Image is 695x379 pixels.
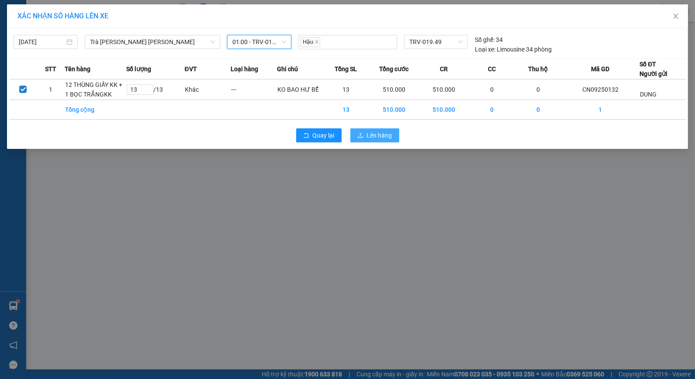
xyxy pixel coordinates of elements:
span: Mã GD [591,64,609,74]
td: 1 [561,100,640,120]
span: GIAO: [3,57,70,65]
span: Loại hàng [231,64,258,74]
span: VP Cầu Ngang - [18,17,85,25]
span: DUNG [640,91,657,98]
td: 510.000 [419,79,469,100]
span: upload [357,132,363,139]
span: Số ghế: [475,35,494,45]
span: down [210,39,215,45]
span: Ghi chú [277,64,298,74]
div: 34 [475,35,503,45]
td: 12 THÙNG GIẤY KK + 1 BỌC TRẮNGKK [65,79,127,100]
span: rollback [303,132,309,139]
button: uploadLên hàng [350,128,399,142]
span: 0368592727 - [3,47,61,55]
td: --- [231,79,277,100]
span: 01:00 - TRV-019.49 [232,35,286,48]
td: 510.000 [369,79,419,100]
input: 15/09/2025 [19,37,65,47]
td: KO BAO HƯ BỂ [277,79,323,100]
span: Thu hộ [528,64,548,74]
span: Quay lại [313,131,335,140]
strong: BIÊN NHẬN GỬI HÀNG [29,5,101,13]
span: Trà Vinh - Hồ Chí Minh [90,35,215,48]
span: Tên hàng [65,64,90,74]
span: Số lượng [126,64,151,74]
td: 1 [37,79,64,100]
td: Tổng cộng [65,100,127,120]
span: XÁC NHẬN SỐ HÀNG LÊN XE [17,12,108,20]
span: close [672,13,679,20]
td: 0 [469,79,515,100]
span: CC [488,64,496,74]
span: Loại xe: [475,45,495,54]
div: Số ĐT Người gửi [640,59,667,79]
span: KO BAO HƯ BỂ [23,57,70,65]
td: 0 [515,79,561,100]
span: Tổng SL [335,64,357,74]
span: HẬN [47,47,61,55]
button: Close [664,4,688,29]
td: 510.000 [419,100,469,120]
span: ĐVT [184,64,197,74]
td: / 13 [126,79,184,100]
span: CR [440,64,448,74]
span: Tổng cước [379,64,408,74]
span: Lên hàng [367,131,392,140]
td: 510.000 [369,100,419,120]
td: 0 [469,100,515,120]
td: 13 [323,79,369,100]
span: Hậu [300,37,320,47]
span: TRV-019.49 [409,35,463,48]
td: 0 [515,100,561,120]
span: DUNG [67,17,85,25]
span: VP [PERSON_NAME] ([GEOGRAPHIC_DATA]) [3,29,88,46]
p: NHẬN: [3,29,128,46]
td: 13 [323,100,369,120]
div: Limousine 34 phòng [475,45,552,54]
button: rollbackQuay lại [296,128,342,142]
span: close [315,40,319,44]
span: STT [45,64,56,74]
td: CN09250132 [561,79,640,100]
p: GỬI: [3,17,128,25]
td: Khác [184,79,231,100]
